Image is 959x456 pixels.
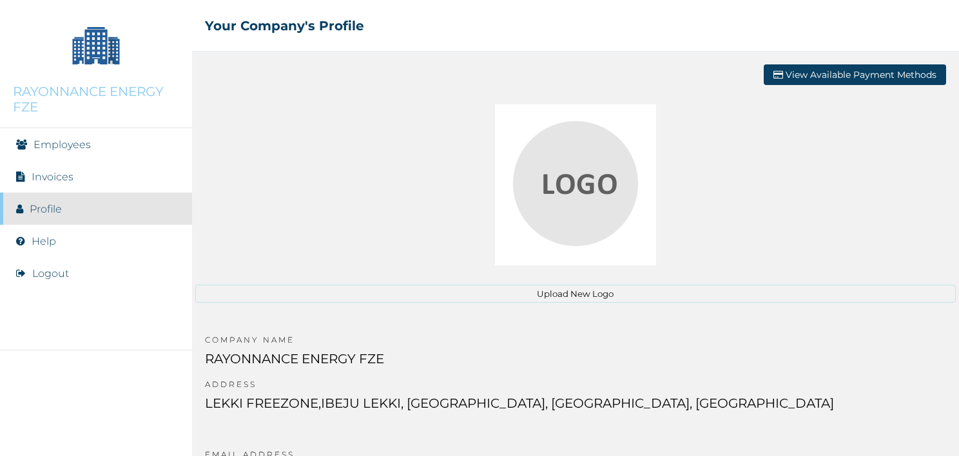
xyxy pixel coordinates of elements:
[205,395,834,424] p: LEKKI FREEZONE,IBEJU LEKKI, [GEOGRAPHIC_DATA], [GEOGRAPHIC_DATA], [GEOGRAPHIC_DATA]
[205,18,364,33] h2: Your Company's Profile
[205,379,834,395] p: ADDRESS
[32,267,69,280] button: Logout
[34,138,91,151] a: Employees
[32,171,73,183] a: Invoices
[30,203,62,215] a: Profile
[205,335,834,351] p: COMPANY NAME
[32,235,56,247] a: Help
[195,285,956,303] button: Upload New Logo
[764,64,946,85] button: View Available Payment Methods
[495,104,656,265] img: Crop
[205,351,834,379] p: RAYONNANCE ENERGY FZE
[64,13,128,77] img: Company
[13,84,179,115] p: RAYONNANCE ENERGY FZE
[13,424,179,443] img: RelianceHMO's Logo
